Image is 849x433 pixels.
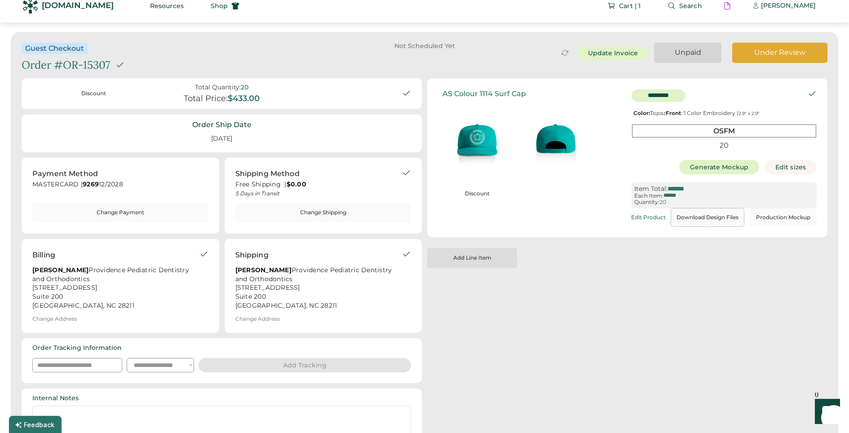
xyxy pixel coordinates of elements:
button: Change Payment [32,203,208,223]
div: Guest Checkout [25,44,84,53]
img: generate-image [517,102,595,180]
div: Under Review [743,48,817,57]
div: Discount [38,90,150,97]
div: 20 [632,139,817,151]
iframe: Front Chat [806,393,845,431]
div: Total Price: [184,94,228,104]
div: Change Address [32,316,77,322]
button: Add Tracking [199,358,411,372]
div: [PERSON_NAME] [761,1,816,10]
button: Generate Mockup [679,160,760,174]
strong: [PERSON_NAME] [235,266,292,274]
div: $433.00 [228,94,260,104]
span: Search [679,3,702,9]
div: Shipping [235,250,269,261]
div: 20 [241,84,248,91]
div: 5 Days in Transit [235,190,402,197]
span: Cart | 1 [619,3,641,9]
font: 2.9" x 2.9" [738,110,760,116]
div: Shipping Method [235,168,300,179]
div: Providence Pediatric Dentistry and Orthodontics [STREET_ADDRESS] Suite 200 [GEOGRAPHIC_DATA], NC ... [235,266,402,310]
strong: 9269 [83,180,99,188]
div: Unpaid [665,48,711,57]
button: Production Mockup [749,208,817,226]
div: AS Colour 1114 Surf Cap [442,89,526,98]
strong: Front [666,110,681,116]
div: MASTERCARD | 12/2028 [32,180,208,191]
div: Edit Product [631,214,666,221]
div: Each Item: [634,193,663,199]
div: Order #OR-15307 [22,57,110,73]
div: [DATE] [200,131,243,147]
div: Providence Pediatric Dentistry and Orthodontics [STREET_ADDRESS] Suite 200 [GEOGRAPHIC_DATA], NC ... [32,266,199,310]
div: Item Total: [634,185,668,193]
div: Free Shipping | [235,180,402,189]
span: Shop [211,3,228,9]
button: Edit sizes [765,160,817,174]
button: Update Invoice [577,46,649,60]
img: generate-image [438,102,517,180]
div: Order Ship Date [192,120,252,130]
div: Quantity: [634,199,659,205]
div: Payment Method [32,168,98,179]
div: Order Tracking Information [32,344,122,353]
strong: [PERSON_NAME] [32,266,88,274]
div: 20 [659,199,666,205]
div: Not Scheduled Yet [368,43,481,49]
div: Billing [32,250,55,261]
div: Topaz : 1 Color Embroidery | [632,110,817,116]
button: Download Design Files [671,208,744,226]
div: Total Quantity: [195,84,241,91]
button: Change Shipping [235,203,411,223]
div: Discount [442,190,513,198]
div: OSFM [632,124,817,137]
div: Internal Notes [32,394,79,403]
strong: $0.00 [287,180,306,188]
strong: Color: [633,110,650,116]
button: Add Line Item [427,248,517,268]
div: Change Address [235,316,280,322]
